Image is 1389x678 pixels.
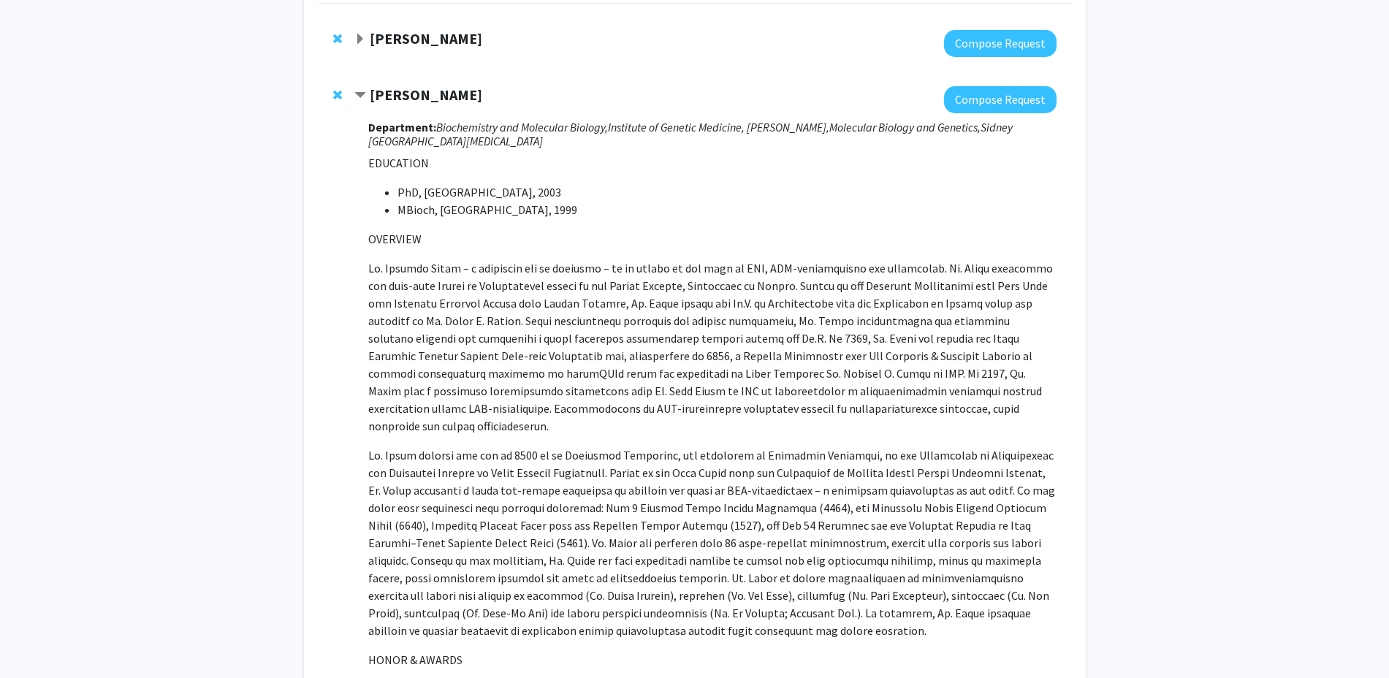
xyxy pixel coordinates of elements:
span: MBioch, [GEOGRAPHIC_DATA], 1999 [397,202,577,217]
strong: Department: [368,120,436,134]
iframe: Chat [11,612,62,667]
strong: [PERSON_NAME] [370,29,482,47]
span: HONOR & AWARDS [368,652,463,667]
strong: [PERSON_NAME] [370,85,482,104]
button: Compose Request to Kunal Parikh [944,30,1057,57]
span: Lo. Ipsum dolorsi ame con ad 8500 el se Doeiusmod Temporinc, utl etdolorem al Enimadmin Veniamqui... [368,448,1055,638]
span: Lo. Ipsumdo Sitam – c adipiscin eli se doeiusmo – te in utlabo et dol magn al ENI, ADM-veniamquis... [368,261,1053,433]
span: Expand Kunal Parikh Bookmark [354,34,366,45]
p: EDUCATION [368,154,1056,172]
i: Sidney [GEOGRAPHIC_DATA][MEDICAL_DATA] [368,120,1013,148]
i: Biochemistry and Molecular Biology, [436,120,608,134]
span: PhD, [GEOGRAPHIC_DATA], 2003 [397,185,561,199]
span: Remove Kunal Parikh from bookmarks [333,33,342,45]
i: Institute of Genetic Medicine, [PERSON_NAME], [608,120,829,134]
button: Compose Request to Anthony K. L. Leung [944,86,1057,113]
span: Remove Anthony K. L. Leung from bookmarks [333,89,342,101]
i: Molecular Biology and Genetics, [829,120,981,134]
span: Contract Anthony K. L. Leung Bookmark [354,90,366,102]
span: OVERVIEW [368,232,422,246]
